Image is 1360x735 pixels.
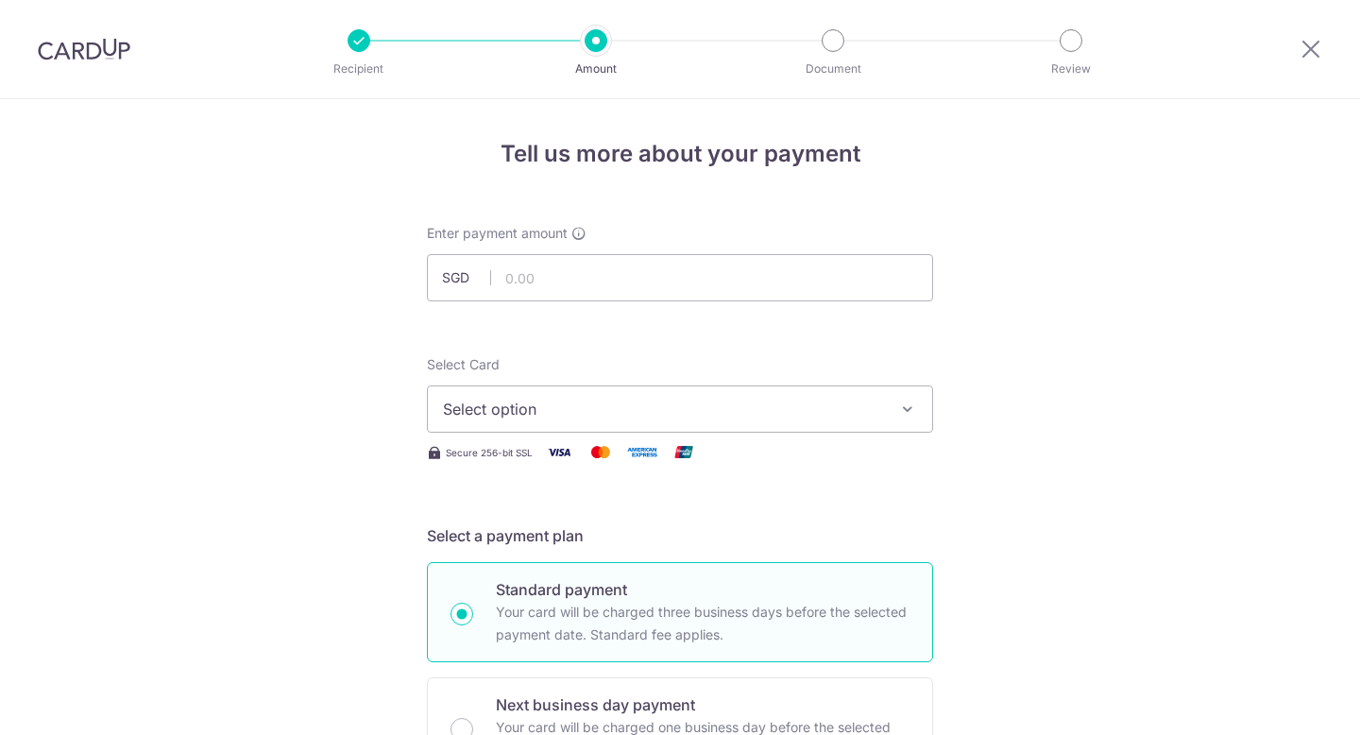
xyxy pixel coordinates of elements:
[496,693,909,716] p: Next business day payment
[427,385,933,433] button: Select option
[665,440,703,464] img: Union Pay
[526,60,666,78] p: Amount
[623,440,661,464] img: American Express
[427,224,568,243] span: Enter payment amount
[763,60,903,78] p: Document
[289,60,429,78] p: Recipient
[427,254,933,301] input: 0.00
[582,440,620,464] img: Mastercard
[496,601,909,646] p: Your card will be charged three business days before the selected payment date. Standard fee appl...
[427,524,933,547] h5: Select a payment plan
[427,356,500,372] span: translation missing: en.payables.payment_networks.credit_card.summary.labels.select_card
[540,440,578,464] img: Visa
[1001,60,1141,78] p: Review
[38,38,130,60] img: CardUp
[427,137,933,171] h4: Tell us more about your payment
[446,445,533,460] span: Secure 256-bit SSL
[442,268,491,287] span: SGD
[496,578,909,601] p: Standard payment
[443,398,883,420] span: Select option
